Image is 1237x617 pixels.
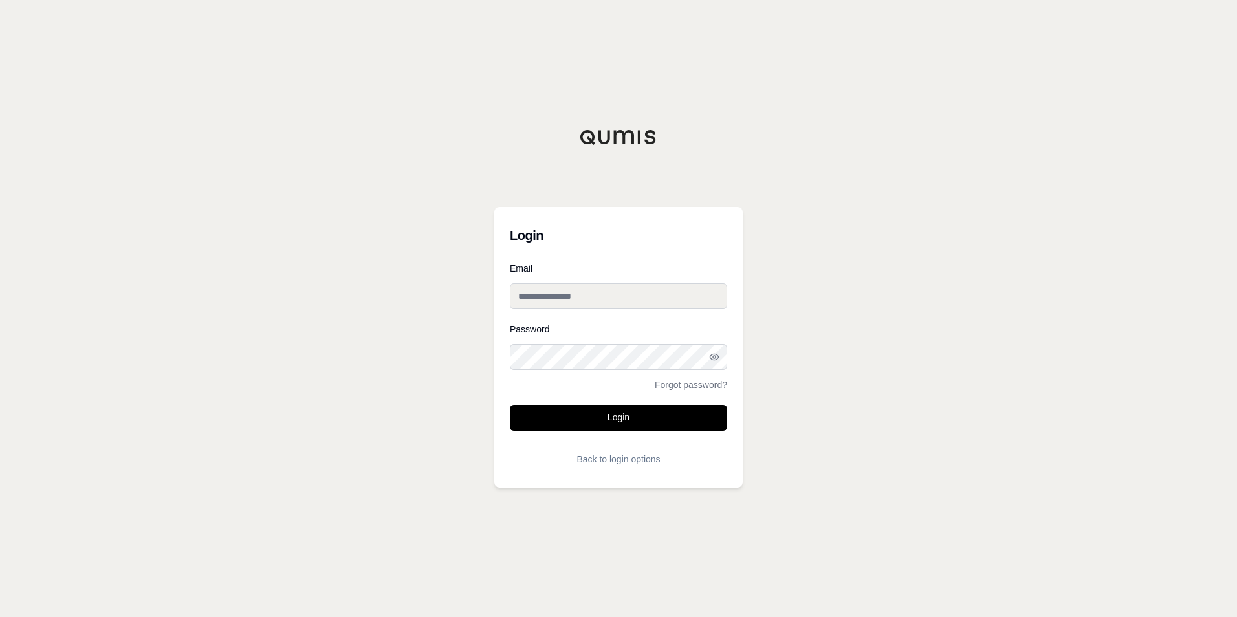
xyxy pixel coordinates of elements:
a: Forgot password? [655,380,727,389]
label: Password [510,325,727,334]
button: Login [510,405,727,431]
img: Qumis [580,129,657,145]
label: Email [510,264,727,273]
h3: Login [510,222,727,248]
button: Back to login options [510,446,727,472]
